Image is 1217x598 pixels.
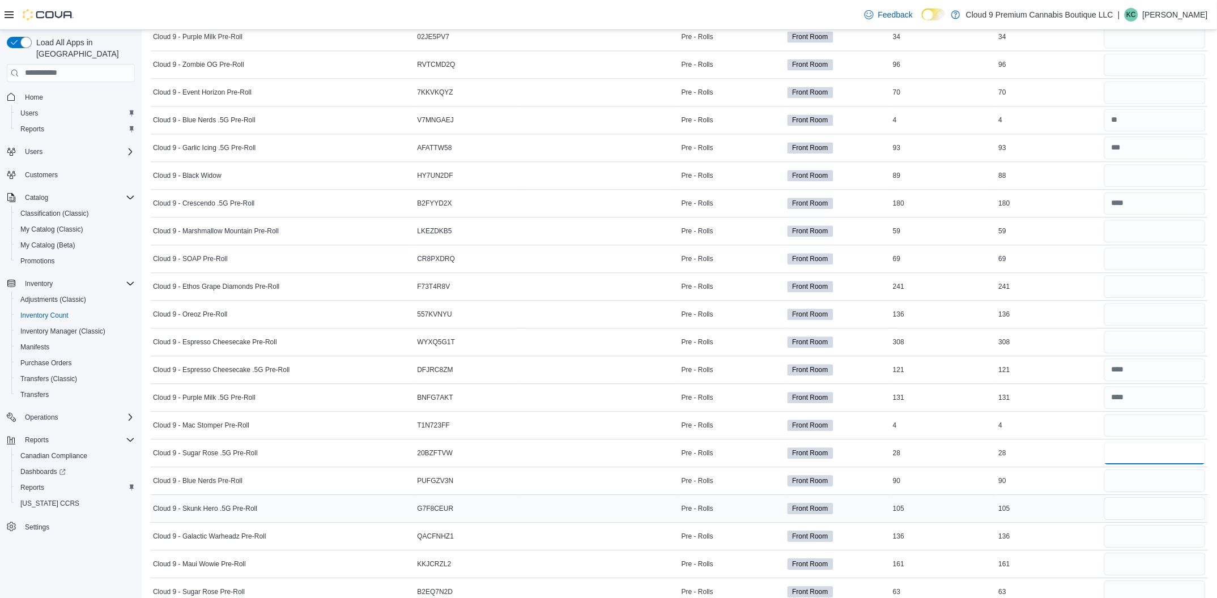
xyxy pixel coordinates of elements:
a: Feedback [860,3,917,26]
div: 4 [891,113,997,127]
span: CR8PXDRQ [418,254,456,263]
span: Front Room [793,254,828,264]
span: WYXQ5G1T [418,338,456,347]
span: Front Room [788,531,833,542]
span: Front Room [793,365,828,375]
a: Inventory Manager (Classic) [16,324,110,338]
div: 241 [891,280,997,293]
span: Pre - Rolls [682,338,713,347]
span: Front Room [793,226,828,236]
a: Manifests [16,340,54,354]
span: Pre - Rolls [682,88,713,97]
div: 90 [891,474,997,488]
div: 131 [997,391,1103,404]
a: [US_STATE] CCRS [16,497,84,510]
button: Catalog [20,191,53,204]
span: DFJRC8ZM [418,365,453,374]
span: My Catalog (Beta) [16,238,135,252]
p: Cloud 9 Premium Cannabis Boutique LLC [966,8,1113,22]
span: Cloud 9 - Skunk Hero .5G Pre-Roll [153,504,257,513]
div: 4 [997,418,1103,432]
span: Cloud 9 - Sugar Rose Pre-Roll [153,587,245,596]
a: Inventory Count [16,309,73,322]
a: Classification (Classic) [16,207,93,220]
span: Manifests [20,343,49,352]
span: QACFNHZ1 [418,532,454,541]
button: Transfers [11,387,139,403]
button: Manifests [11,339,139,355]
span: Cloud 9 - Black Widow [153,171,222,180]
a: Transfers (Classic) [16,372,82,386]
span: Front Room [788,558,833,570]
div: 59 [891,224,997,238]
span: 20BZFTVW [418,448,453,458]
span: Cloud 9 - Espresso Cheesecake .5G Pre-Roll [153,365,290,374]
span: Pre - Rolls [682,559,713,569]
span: Catalog [25,193,48,202]
span: Transfers [16,388,135,401]
span: Cloud 9 - Blue Nerds Pre-Roll [153,476,242,485]
button: Reports [2,432,139,448]
span: Home [20,90,135,104]
span: Front Room [793,309,828,319]
div: 90 [997,474,1103,488]
span: F73T4R8V [418,282,450,291]
span: My Catalog (Beta) [20,241,75,250]
div: 89 [891,169,997,182]
button: My Catalog (Beta) [11,237,139,253]
div: 136 [997,307,1103,321]
span: Pre - Rolls [682,532,713,541]
div: 121 [997,363,1103,377]
span: Front Room [793,587,828,597]
span: Front Room [788,170,833,181]
span: Load All Apps in [GEOGRAPHIC_DATA] [32,37,135,59]
a: Reports [16,481,49,494]
span: Operations [25,413,58,422]
span: Inventory Manager (Classic) [20,327,105,336]
span: Adjustments (Classic) [20,295,86,304]
span: Front Room [793,420,828,430]
span: Pre - Rolls [682,365,713,374]
span: Feedback [878,9,913,20]
button: Customers [2,166,139,183]
div: 136 [997,529,1103,543]
button: Operations [20,411,63,424]
span: Front Room [788,59,833,70]
span: Front Room [793,337,828,347]
span: Front Room [788,309,833,320]
div: 241 [997,280,1103,293]
span: Pre - Rolls [682,199,713,208]
span: LKEZDKB5 [418,227,452,236]
button: Inventory Manager (Classic) [11,323,139,339]
span: Reports [20,483,44,492]
span: Manifests [16,340,135,354]
span: Customers [25,170,58,180]
span: V7MNGAEJ [418,116,454,125]
span: Pre - Rolls [682,282,713,291]
a: Customers [20,168,62,182]
span: Users [25,147,42,156]
span: Front Room [788,225,833,237]
span: Transfers (Classic) [16,372,135,386]
span: B2EQ7N2D [418,587,453,596]
span: Pre - Rolls [682,476,713,485]
a: Canadian Compliance [16,449,92,463]
div: 136 [891,529,997,543]
div: 96 [891,58,997,71]
div: 180 [997,197,1103,210]
span: Cloud 9 - Mac Stomper Pre-Roll [153,421,249,430]
span: Cloud 9 - Galactic Warheadz Pre-Roll [153,532,266,541]
div: 4 [891,418,997,432]
span: 02JE5PV7 [418,32,450,41]
a: Home [20,91,48,104]
div: 28 [891,446,997,460]
span: Settings [25,523,49,532]
span: Front Room [788,420,833,431]
span: Canadian Compliance [16,449,135,463]
button: Inventory [20,277,57,291]
button: Users [2,144,139,160]
nav: Complex example [7,84,135,565]
span: Inventory Count [20,311,69,320]
a: Dashboards [16,465,70,479]
span: Reports [25,435,49,445]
